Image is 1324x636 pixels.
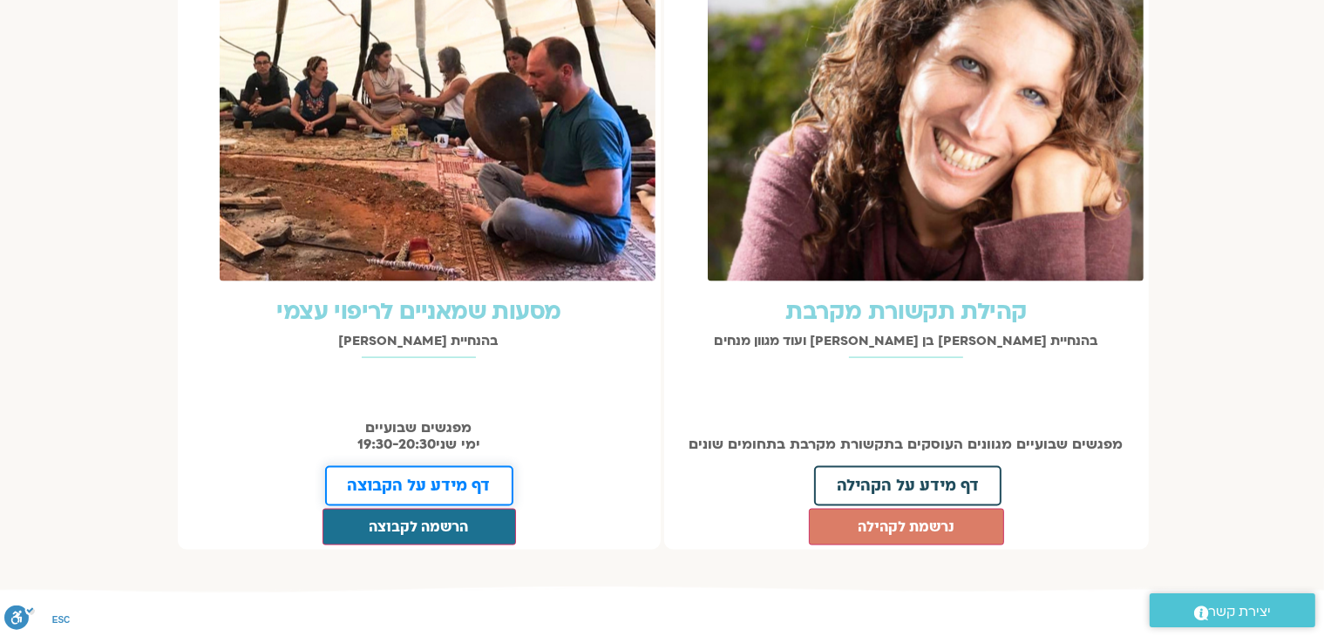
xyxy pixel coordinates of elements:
[1150,593,1315,627] a: יצירת קשר
[325,466,513,506] a: דף מידע על הקבוצה
[366,418,472,437] span: מפגשים שבועיים
[1209,600,1272,624] span: יצירת קשר
[837,478,979,494] span: דף מידע על הקהילה
[436,435,480,454] span: ימי שני
[183,420,655,453] p: 19:30-20:30
[183,334,655,348] h2: בהנחיית [PERSON_NAME]
[814,466,1001,506] a: דף מידע על הקהילה
[669,436,1144,453] p: מפגשים שבועיים מגוונים העוסקים בתקשורת מקרבת בתחומים שונים
[669,334,1144,348] h2: בהנחיית [PERSON_NAME] בן [PERSON_NAME] ועוד מגוון מנחים
[785,296,1026,328] a: קהילת תקשורת מקרבת
[809,509,1004,545] button: נרשמת לקהילה
[276,296,560,328] a: מסעות שמאניים לריפוי עצמי
[348,478,491,494] span: דף מידע על הקבוצה
[323,509,516,545] button: הרשמה לקבוצה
